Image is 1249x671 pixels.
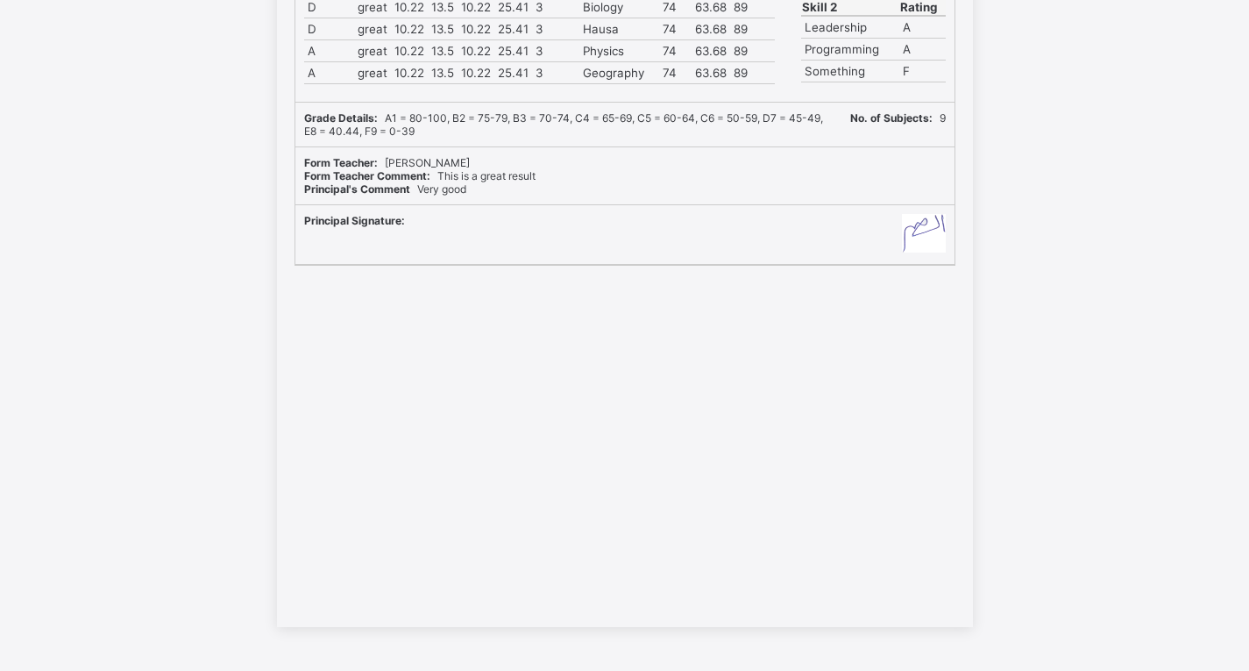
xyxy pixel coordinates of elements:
span: Grade Details: [304,111,385,125]
span: Form Teacher Comment: [304,169,437,182]
td: A [304,40,354,62]
td: Something [801,61,899,82]
span: Principal Signature: [304,214,412,227]
td: F [899,61,946,82]
td: Physics [579,40,659,62]
td: D [304,18,354,40]
span: This is a great result [304,169,536,182]
td: 89 [730,18,775,40]
td: great [354,62,391,84]
td: 89 [730,40,775,62]
td: 3 [532,62,579,84]
span: [PERSON_NAME] [304,156,470,169]
td: 10.22 [391,18,428,40]
span: A1 = 80-100, B2 = 75-79, B3 = 70-74, C4 = 65-69, C5 = 60-64, C6 = 50-59, D7 = 45-49, E8 = 40.44, ... [304,111,823,138]
span: Very good [304,182,466,196]
td: 13.5 [428,62,458,84]
td: Programming [801,39,899,61]
td: 25.41 [494,62,532,84]
span: Principal's Comment [304,182,417,196]
img: principal_signature_ohdtce.jpg [902,214,946,253]
td: 74 [659,40,692,62]
span: 9 [850,111,946,125]
td: Geography [579,62,659,84]
td: great [354,40,391,62]
span: Form Teacher: [304,156,385,169]
td: 74 [659,18,692,40]
td: A [899,16,946,39]
td: A [304,62,354,84]
td: 13.5 [428,40,458,62]
span: No. of Subjects: [850,111,940,125]
td: 63.68 [692,18,730,40]
td: 10.22 [391,62,428,84]
td: 3 [532,18,579,40]
td: 25.41 [494,18,532,40]
td: 63.68 [692,40,730,62]
td: 3 [532,40,579,62]
td: 63.68 [692,62,730,84]
td: 25.41 [494,40,532,62]
td: 13.5 [428,18,458,40]
td: 10.22 [458,62,494,84]
td: 74 [659,62,692,84]
td: 10.22 [458,18,494,40]
td: 10.22 [458,40,494,62]
td: 10.22 [391,40,428,62]
td: Leadership [801,16,899,39]
td: 89 [730,62,775,84]
td: Hausa [579,18,659,40]
td: A [899,39,946,61]
td: great [354,18,391,40]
